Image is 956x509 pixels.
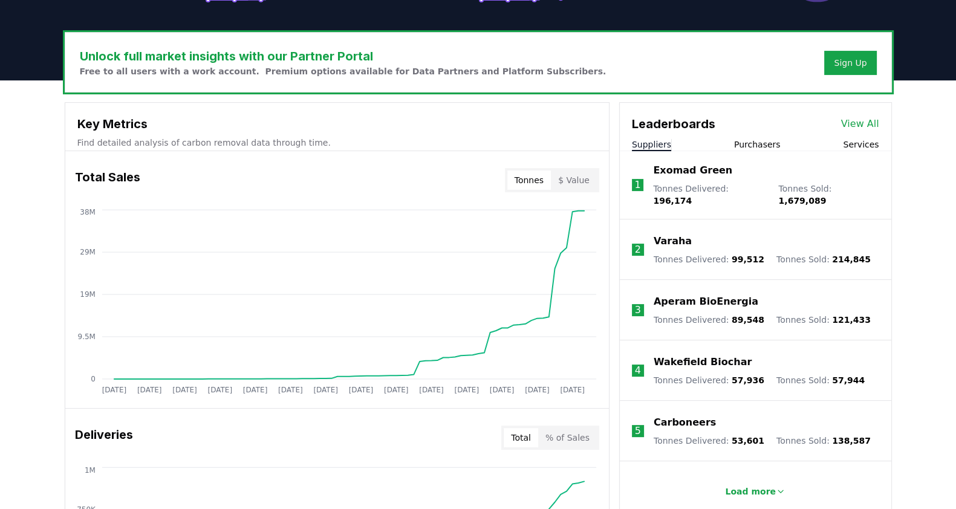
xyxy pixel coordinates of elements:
tspan: [DATE] [490,386,515,394]
p: Free to all users with a work account. Premium options available for Data Partners and Platform S... [80,65,606,77]
a: Wakefield Biochar [654,355,752,369]
tspan: 29M [80,248,96,256]
p: Find detailed analysis of carbon removal data through time. [77,137,597,149]
p: Tonnes Delivered : [654,435,764,447]
span: 57,944 [832,375,865,385]
p: 4 [635,363,641,378]
span: 196,174 [653,196,692,206]
tspan: [DATE] [278,386,303,394]
tspan: [DATE] [348,386,373,394]
tspan: [DATE] [419,386,444,394]
button: $ Value [551,170,597,190]
a: Carboneers [654,415,716,430]
tspan: [DATE] [454,386,479,394]
tspan: [DATE] [207,386,232,394]
button: Load more [715,479,795,504]
tspan: [DATE] [242,386,267,394]
tspan: 19M [80,290,96,299]
tspan: 1M [84,465,95,474]
tspan: [DATE] [313,386,338,394]
span: 214,845 [832,254,871,264]
button: Tonnes [507,170,551,190]
p: Tonnes Sold : [778,183,879,207]
p: Tonnes Sold : [776,253,871,265]
a: Exomad Green [653,163,732,178]
tspan: [DATE] [172,386,197,394]
span: 53,601 [732,436,764,446]
tspan: [DATE] [384,386,409,394]
h3: Deliveries [75,426,133,450]
a: Sign Up [834,57,867,69]
a: Aperam BioEnergia [654,294,758,309]
tspan: [DATE] [137,386,161,394]
p: 3 [635,303,641,317]
p: 2 [635,242,641,257]
p: 1 [634,178,640,192]
button: % of Sales [538,428,597,447]
p: Tonnes Sold : [776,314,871,326]
button: Suppliers [632,138,671,151]
p: Tonnes Sold : [776,374,865,386]
h3: Key Metrics [77,115,597,133]
span: 138,587 [832,436,871,446]
span: 89,548 [732,315,764,325]
p: Tonnes Sold : [776,435,871,447]
a: Varaha [654,234,692,248]
button: Services [843,138,879,151]
p: Tonnes Delivered : [654,253,764,265]
button: Total [504,428,538,447]
tspan: [DATE] [102,386,126,394]
p: Tonnes Delivered : [653,183,766,207]
tspan: [DATE] [525,386,550,394]
p: Load more [725,485,776,498]
button: Purchasers [734,138,781,151]
span: 1,679,089 [778,196,826,206]
h3: Unlock full market insights with our Partner Portal [80,47,606,65]
p: Tonnes Delivered : [654,314,764,326]
span: 121,433 [832,315,871,325]
p: Tonnes Delivered : [654,374,764,386]
tspan: 0 [91,375,96,383]
tspan: 38M [80,208,96,216]
h3: Leaderboards [632,115,715,133]
a: View All [841,117,879,131]
tspan: [DATE] [560,386,585,394]
tspan: 9.5M [77,332,95,341]
p: 5 [635,424,641,438]
span: 57,936 [732,375,764,385]
button: Sign Up [824,51,876,75]
span: 99,512 [732,254,764,264]
h3: Total Sales [75,168,140,192]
